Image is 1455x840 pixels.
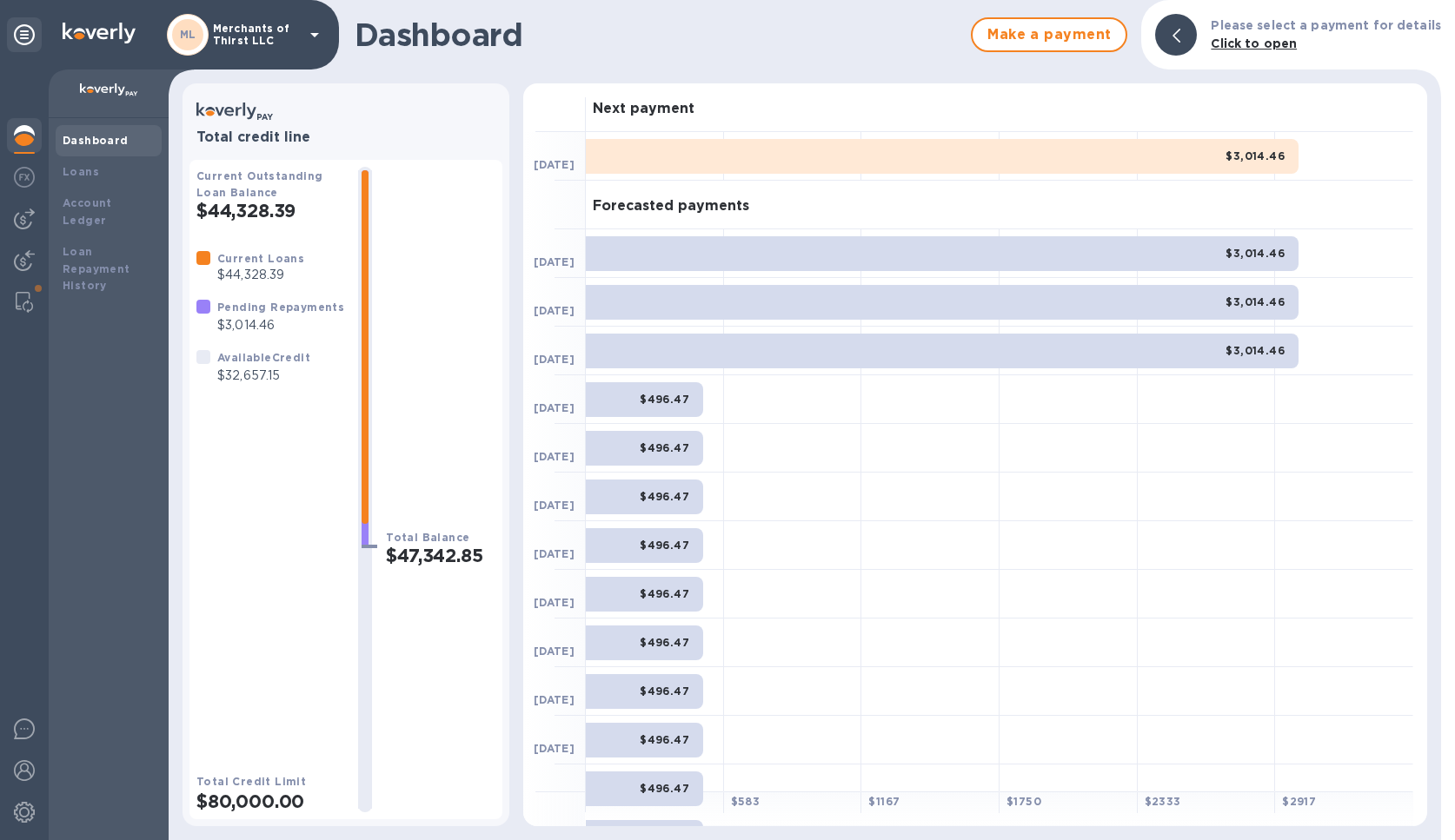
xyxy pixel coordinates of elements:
b: $ 2917 [1282,795,1316,808]
h2: $44,328.39 [196,200,344,222]
h3: Forecasted payments [593,198,749,215]
b: $496.47 [640,782,689,795]
b: $3,014.46 [1226,247,1285,260]
b: Pending Repayments [217,301,344,314]
b: $496.47 [640,685,689,698]
b: Dashboard [63,134,129,147]
b: Total Credit Limit [196,775,306,788]
b: $496.47 [640,441,689,454]
b: $ 1750 [1007,795,1041,808]
b: Current Outstanding Loan Balance [196,169,323,199]
p: $3,014.46 [217,316,344,334]
b: Total Balance [386,531,469,544]
b: [DATE] [534,353,575,366]
b: $496.47 [640,733,689,746]
h3: Next payment [593,101,694,117]
b: $ 1167 [868,795,900,808]
b: [DATE] [534,401,575,414]
button: Make a payment [971,17,1127,52]
b: $496.47 [640,539,689,552]
b: $ 2333 [1145,795,1181,808]
b: Available Credit [217,351,310,364]
b: $ 583 [731,795,761,808]
b: $3,014.46 [1226,344,1285,357]
b: [DATE] [534,499,575,512]
h2: $47,342.85 [386,545,495,566]
b: [DATE] [534,596,575,609]
b: Please select a payment for details [1211,18,1441,32]
b: $496.47 [640,490,689,503]
p: $32,657.15 [217,367,310,385]
b: ML [180,28,196,41]
b: [DATE] [534,255,575,268]
b: [DATE] [534,693,575,706]
b: $496.47 [640,393,689,406]
b: [DATE] [534,304,575,317]
b: Loan Repayment History [63,245,130,293]
h3: Total credit line [196,129,495,146]
p: Merchants of Thirst LLC [213,23,300,47]
div: Unpin categories [7,17,42,52]
b: $3,014.46 [1226,149,1285,162]
b: $496.47 [640,636,689,649]
h1: Dashboard [355,17,962,53]
img: Foreign exchange [14,167,35,188]
h2: $80,000.00 [196,790,344,812]
b: [DATE] [534,742,575,755]
span: Make a payment [987,24,1112,45]
b: $496.47 [640,587,689,600]
b: Current Loans [217,252,304,265]
b: Loans [63,165,99,178]
b: Click to open [1211,36,1297,50]
b: $3,014.46 [1226,295,1285,308]
b: [DATE] [534,547,575,560]
b: [DATE] [534,645,575,658]
b: Account Ledger [63,196,112,227]
img: Logo [63,23,136,43]
p: $44,328.39 [217,266,304,284]
b: [DATE] [534,158,575,171]
b: [DATE] [534,450,575,463]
